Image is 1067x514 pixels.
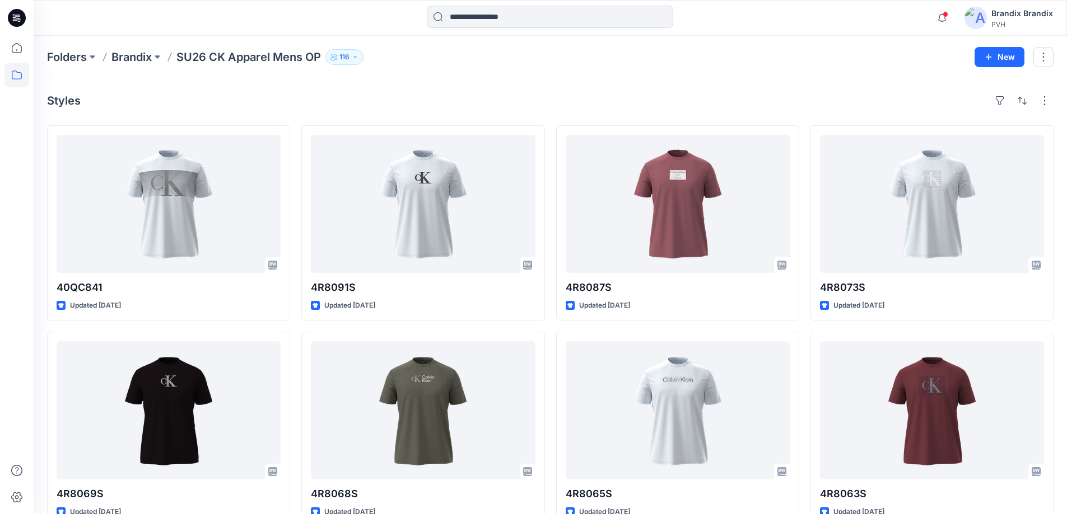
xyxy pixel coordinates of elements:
[965,7,987,29] img: avatar
[339,51,350,63] p: 116
[311,280,535,295] p: 4R8091S
[57,280,281,295] p: 40QC841
[991,7,1053,20] div: Brandix Brandix
[324,300,375,312] p: Updated [DATE]
[833,300,884,312] p: Updated [DATE]
[566,280,790,295] p: 4R8087S
[57,341,281,479] a: 4R8069S
[325,49,364,65] button: 116
[975,47,1024,67] button: New
[70,300,121,312] p: Updated [DATE]
[57,486,281,502] p: 4R8069S
[566,486,790,502] p: 4R8065S
[579,300,630,312] p: Updated [DATE]
[47,49,87,65] a: Folders
[820,280,1044,295] p: 4R8073S
[820,486,1044,502] p: 4R8063S
[311,135,535,273] a: 4R8091S
[566,135,790,273] a: 4R8087S
[176,49,321,65] p: SU26 CK Apparel Mens OP
[820,135,1044,273] a: 4R8073S
[57,135,281,273] a: 40QC841
[566,341,790,479] a: 4R8065S
[47,94,81,107] h4: Styles
[111,49,152,65] a: Brandix
[991,20,1053,29] div: PVH
[311,486,535,502] p: 4R8068S
[820,341,1044,479] a: 4R8063S
[311,341,535,479] a: 4R8068S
